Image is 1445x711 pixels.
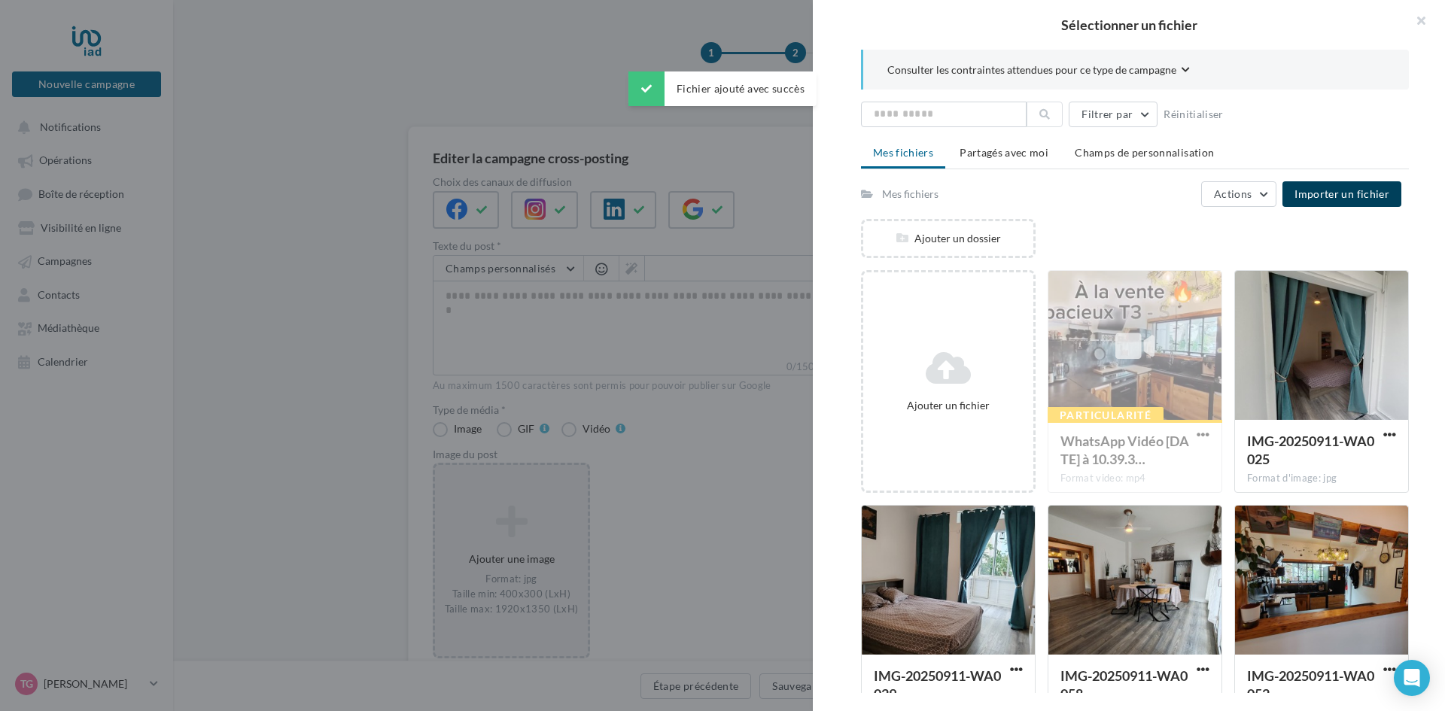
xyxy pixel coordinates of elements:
span: IMG-20250911-WA0025 [1247,433,1374,467]
span: Mes fichiers [873,146,933,159]
span: IMG-20250911-WA0052 [1247,667,1374,702]
span: IMG-20250911-WA0029 [874,667,1001,702]
button: Réinitialiser [1158,105,1230,123]
button: Actions [1201,181,1276,207]
button: Consulter les contraintes attendues pour ce type de campagne [887,62,1190,81]
span: Actions [1214,187,1252,200]
h2: Sélectionner un fichier [837,18,1421,32]
div: Ajouter un fichier [869,398,1027,413]
div: Ajouter un dossier [863,231,1033,246]
span: Champs de personnalisation [1075,146,1214,159]
span: Partagés avec moi [960,146,1048,159]
span: Importer un fichier [1294,187,1389,200]
div: Format d'image: jpg [1247,472,1396,485]
div: Mes fichiers [882,187,938,202]
div: Open Intercom Messenger [1394,660,1430,696]
span: Consulter les contraintes attendues pour ce type de campagne [887,62,1176,77]
div: Fichier ajouté avec succès [628,71,817,106]
span: IMG-20250911-WA0058 [1060,667,1188,702]
button: Importer un fichier [1282,181,1401,207]
button: Filtrer par [1069,102,1158,127]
